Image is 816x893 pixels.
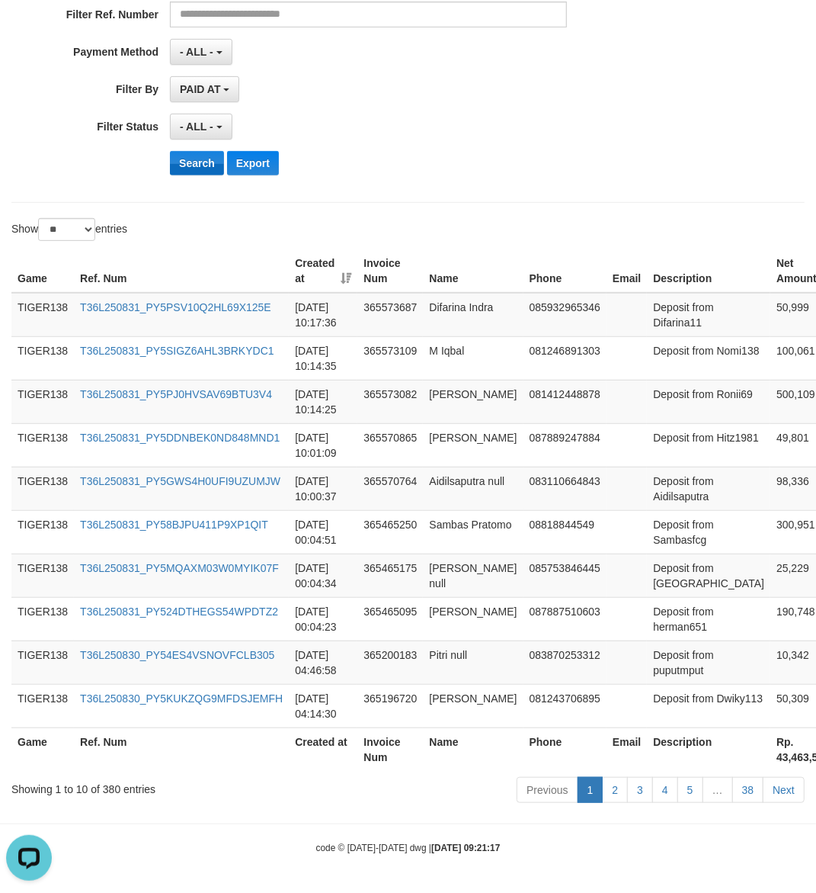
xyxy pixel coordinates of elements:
label: Show entries [11,218,127,241]
td: M Iqbal [423,336,523,380]
span: - ALL - [180,120,213,133]
a: … [702,777,733,803]
th: Email [606,249,647,293]
td: TIGER138 [11,597,74,641]
button: Open LiveChat chat widget [6,6,52,52]
td: 08818844549 [523,510,606,554]
td: 365570865 [357,423,423,467]
td: 365573082 [357,380,423,423]
td: [PERSON_NAME] [423,597,523,641]
button: Search [170,151,224,175]
td: Deposit from puputmput [647,641,770,684]
td: [PERSON_NAME] [423,380,523,423]
td: [DATE] 10:01:09 [289,423,357,467]
a: 2 [602,777,628,803]
td: Difarina Indra [423,293,523,337]
span: PAID AT [180,83,220,95]
td: [DATE] 04:14:30 [289,684,357,728]
td: TIGER138 [11,423,74,467]
td: [DATE] 10:17:36 [289,293,357,337]
button: - ALL - [170,39,232,65]
td: TIGER138 [11,684,74,728]
td: [DATE] 00:04:23 [289,597,357,641]
td: 365196720 [357,684,423,728]
td: Deposit from Nomi138 [647,336,770,380]
td: 083870253312 [523,641,606,684]
td: 081243706895 [523,684,606,728]
th: Invoice Num [357,249,423,293]
td: 365570764 [357,467,423,510]
th: Phone [523,249,606,293]
th: Name [423,249,523,293]
td: TIGER138 [11,510,74,554]
button: PAID AT [170,76,239,102]
a: Previous [517,777,578,803]
td: [DATE] 00:04:34 [289,554,357,597]
a: Next [763,777,805,803]
a: 1 [578,777,603,803]
small: code © [DATE]-[DATE] dwg | [316,843,501,853]
td: TIGER138 [11,336,74,380]
a: T36L250831_PY5PSV10Q2HL69X125E [80,301,271,313]
td: Deposit from Difarina11 [647,293,770,337]
th: Invoice Num [357,728,423,771]
a: 3 [627,777,653,803]
th: Created at: activate to sort column ascending [289,249,357,293]
select: Showentries [38,218,95,241]
td: 365200183 [357,641,423,684]
td: 365573109 [357,336,423,380]
td: TIGER138 [11,467,74,510]
strong: [DATE] 09:21:17 [431,843,500,853]
td: [PERSON_NAME] null [423,554,523,597]
a: T36L250831_PY5DDNBEK0ND848MND1 [80,432,280,444]
a: T36L250831_PY58BJPU411P9XP1QIT [80,519,268,531]
button: - ALL - [170,114,232,140]
span: - ALL - [180,46,213,58]
td: [DATE] 10:14:35 [289,336,357,380]
td: Deposit from [GEOGRAPHIC_DATA] [647,554,770,597]
td: TIGER138 [11,380,74,423]
td: 085753846445 [523,554,606,597]
td: [PERSON_NAME] [423,684,523,728]
td: Deposit from herman651 [647,597,770,641]
th: Game [11,249,74,293]
div: Showing 1 to 10 of 380 entries [11,776,328,797]
td: 085932965346 [523,293,606,337]
td: Deposit from Dwiky113 [647,684,770,728]
td: 365573687 [357,293,423,337]
a: 38 [732,777,764,803]
td: [DATE] 04:46:58 [289,641,357,684]
td: [DATE] 00:04:51 [289,510,357,554]
a: 4 [652,777,678,803]
th: Created at [289,728,357,771]
td: 087887510603 [523,597,606,641]
a: T36L250831_PY5SIGZ6AHL3BRKYDC1 [80,345,274,357]
td: [DATE] 10:14:25 [289,380,357,423]
td: Pitri null [423,641,523,684]
td: Deposit from Aidilsaputra [647,467,770,510]
td: 087889247884 [523,423,606,467]
td: TIGER138 [11,293,74,337]
td: TIGER138 [11,554,74,597]
td: Deposit from Hitz1981 [647,423,770,467]
a: T36L250831_PY5PJ0HVSAV69BTU3V4 [80,388,272,400]
td: Aidilsaputra null [423,467,523,510]
td: 081246891303 [523,336,606,380]
th: Phone [523,728,606,771]
a: T36L250830_PY54ES4VSNOVFCLB305 [80,649,274,661]
td: Deposit from Ronii69 [647,380,770,423]
a: T36L250831_PY5MQAXM03W0MYIK07F [80,562,279,574]
th: Description [647,249,770,293]
a: T36L250830_PY5KUKZQG9MFDSJEMFH [80,692,283,705]
a: T36L250831_PY5GWS4H0UFI9UZUMJW [80,475,280,487]
td: 365465175 [357,554,423,597]
td: 365465250 [357,510,423,554]
td: [DATE] 10:00:37 [289,467,357,510]
th: Ref. Num [74,728,289,771]
th: Game [11,728,74,771]
td: [PERSON_NAME] [423,423,523,467]
button: Export [227,151,279,175]
td: Sambas Pratomo [423,510,523,554]
a: 5 [677,777,703,803]
a: T36L250831_PY524DTHEGS54WPDTZ2 [80,606,278,618]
